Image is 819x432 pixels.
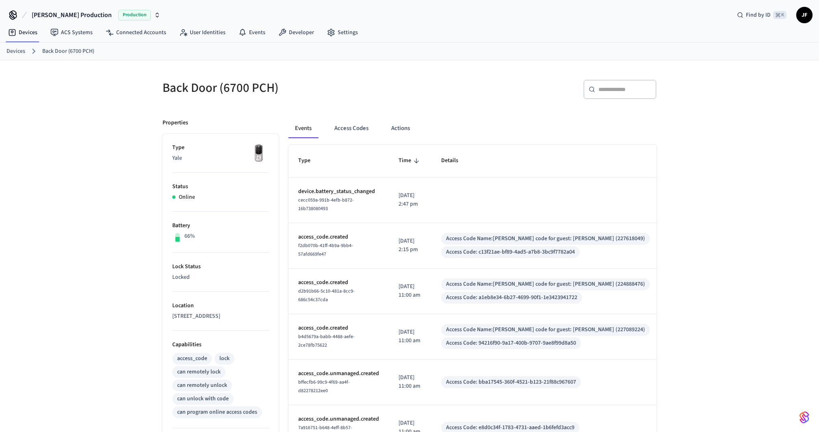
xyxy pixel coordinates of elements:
[298,197,354,212] span: cecc059a-991b-4efb-b872-16b738080493
[272,25,321,40] a: Developer
[298,278,379,287] p: access_code.created
[172,273,269,282] p: Locked
[446,339,576,347] div: Access Code: 94216f90-9a17-400b-9707-9ae8f99d8a50
[797,8,812,22] span: JF
[172,341,269,349] p: Capabilities
[399,191,422,208] p: [DATE] 2:47 pm
[177,381,227,390] div: can remotely unlock
[179,193,195,202] p: Online
[99,25,173,40] a: Connected Accounts
[399,328,422,345] p: [DATE] 11:00 am
[249,143,269,164] img: Yale Assure Touchscreen Wifi Smart Lock, Satin Nickel, Front
[177,408,257,417] div: can program online access codes
[446,234,645,243] div: Access Code Name: [PERSON_NAME] code for guest: [PERSON_NAME] (227618049)
[746,11,771,19] span: Find by ID
[298,415,379,423] p: access_code.unmanaged.created
[177,395,229,403] div: can unlock with code
[172,302,269,310] p: Location
[219,354,230,363] div: lock
[172,154,269,163] p: Yale
[298,187,379,196] p: device.battery_status_changed
[446,280,645,289] div: Access Code Name: [PERSON_NAME] code for guest: [PERSON_NAME] (224888476)
[399,237,422,254] p: [DATE] 2:15 pm
[177,368,221,376] div: can remotely lock
[173,25,232,40] a: User Identities
[32,10,112,20] span: [PERSON_NAME] Production
[44,25,99,40] a: ACS Systems
[446,293,577,302] div: Access Code: a1eb8e34-6b27-4699-90f1-1e3423941722
[298,288,355,303] span: d2b91b66-5c10-481a-8cc9-686c54c37cda
[773,11,786,19] span: ⌘ K
[328,119,375,138] button: Access Codes
[298,242,353,258] span: f2db070b-41ff-4b9a-9bb4-57afd669fe47
[730,8,793,22] div: Find by ID⌘ K
[288,119,656,138] div: ant example
[298,324,379,332] p: access_code.created
[399,282,422,300] p: [DATE] 11:00 am
[118,10,151,20] span: Production
[446,326,645,334] div: Access Code Name: [PERSON_NAME] code for guest: [PERSON_NAME] (227089224)
[172,182,269,191] p: Status
[446,423,574,432] div: Access Code: e8d0c34f-1783-4731-aaed-1b6fefd3acc9
[172,221,269,230] p: Battery
[446,378,576,386] div: Access Code: bba17545-360f-4521-b123-21f88c967607
[42,47,94,56] a: Back Door (6700 PCH)
[6,47,25,56] a: Devices
[172,312,269,321] p: [STREET_ADDRESS]
[446,248,575,256] div: Access Code: c13f21ae-bf89-4ad5-a7b8-3bc9f7782a04
[796,7,812,23] button: JF
[162,119,188,127] p: Properties
[321,25,364,40] a: Settings
[399,154,422,167] span: Time
[162,80,405,96] h5: Back Door (6700 PCH)
[385,119,416,138] button: Actions
[232,25,272,40] a: Events
[288,119,318,138] button: Events
[399,373,422,391] p: [DATE] 11:00 am
[298,333,355,349] span: b4d5679a-babb-4488-aefe-2ce78fb75622
[298,233,379,241] p: access_code.created
[298,369,379,378] p: access_code.unmanaged.created
[172,263,269,271] p: Lock Status
[298,379,350,394] span: bffecfb6-99c9-4f69-aa4f-d82278212ee0
[298,154,321,167] span: Type
[2,25,44,40] a: Devices
[177,354,207,363] div: access_code
[441,154,469,167] span: Details
[184,232,195,241] p: 66%
[172,143,269,152] p: Type
[799,411,809,424] img: SeamLogoGradient.69752ec5.svg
